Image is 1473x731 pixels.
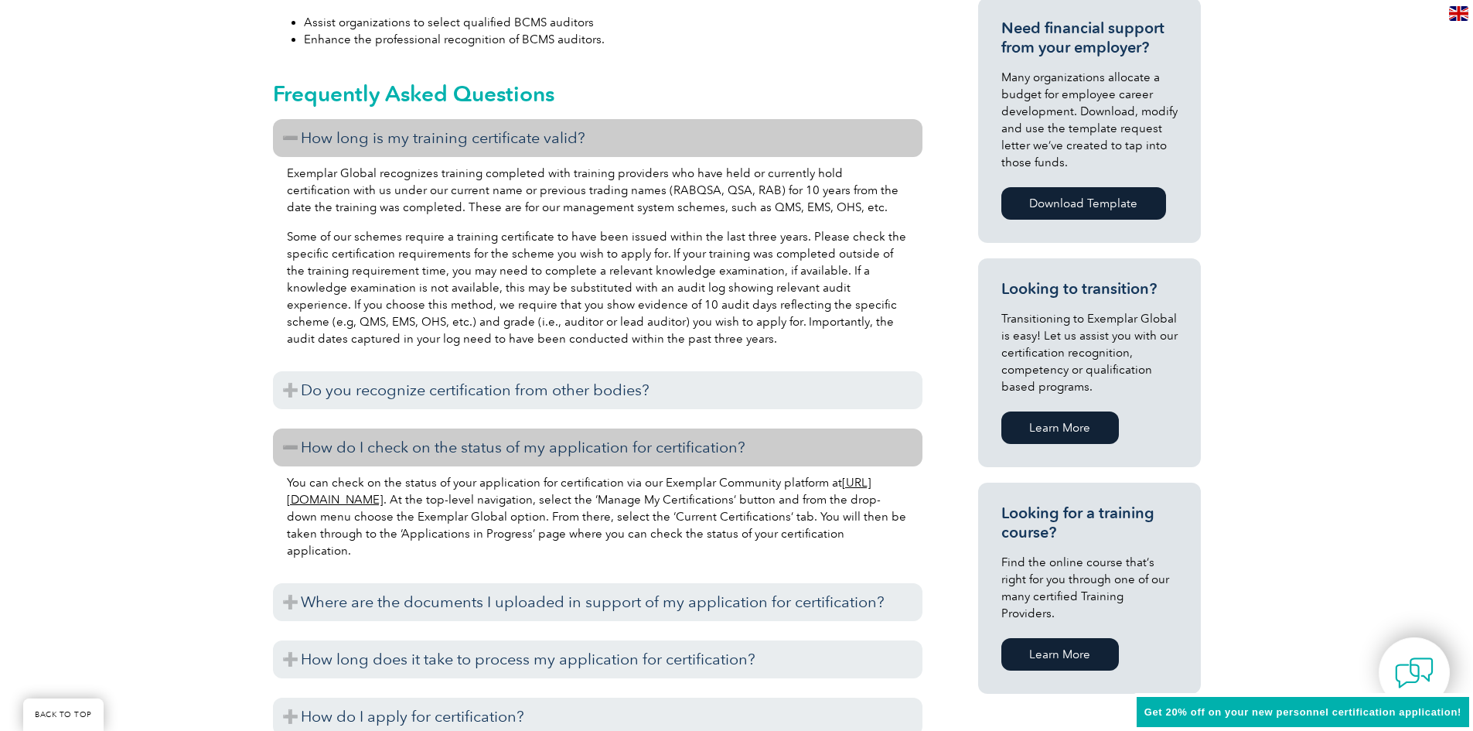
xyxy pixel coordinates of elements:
h2: Frequently Asked Questions [273,81,922,106]
p: Some of our schemes require a training certificate to have been issued within the last three year... [287,228,909,347]
p: Exemplar Global recognizes training completed with training providers who have held or currently ... [287,165,909,216]
li: Assist organizations to select qualified BCMS auditors [304,14,922,31]
a: Learn More [1001,412,1119,444]
img: en [1449,6,1468,21]
a: Download Template [1001,187,1166,220]
h3: Looking to transition? [1001,279,1178,299]
p: Find the online course that’s right for you through one of our many certified Training Providers. [1001,554,1178,622]
h3: How long is my training certificate valid? [273,119,922,157]
h3: Do you recognize certification from other bodies? [273,371,922,409]
h3: How long does it take to process my application for certification? [273,640,922,678]
span: Get 20% off on your new personnel certification application! [1144,706,1461,718]
h3: Need financial support from your employer? [1001,19,1178,57]
p: You can check on the status of your application for certification via our Exemplar Community plat... [287,474,909,559]
h3: Looking for a training course? [1001,504,1178,542]
p: Many organizations allocate a budget for employee career development. Download, modify and use th... [1001,69,1178,171]
h3: How do I check on the status of my application for certification? [273,429,922,466]
a: BACK TO TOP [23,699,104,731]
li: Enhance the professional recognition of BCMS auditors. [304,31,922,48]
h3: Where are the documents I uploaded in support of my application for certification? [273,583,922,621]
img: contact-chat.png [1395,654,1434,692]
a: Learn More [1001,638,1119,671]
p: Transitioning to Exemplar Global is easy! Let us assist you with our certification recognition, c... [1001,310,1178,395]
